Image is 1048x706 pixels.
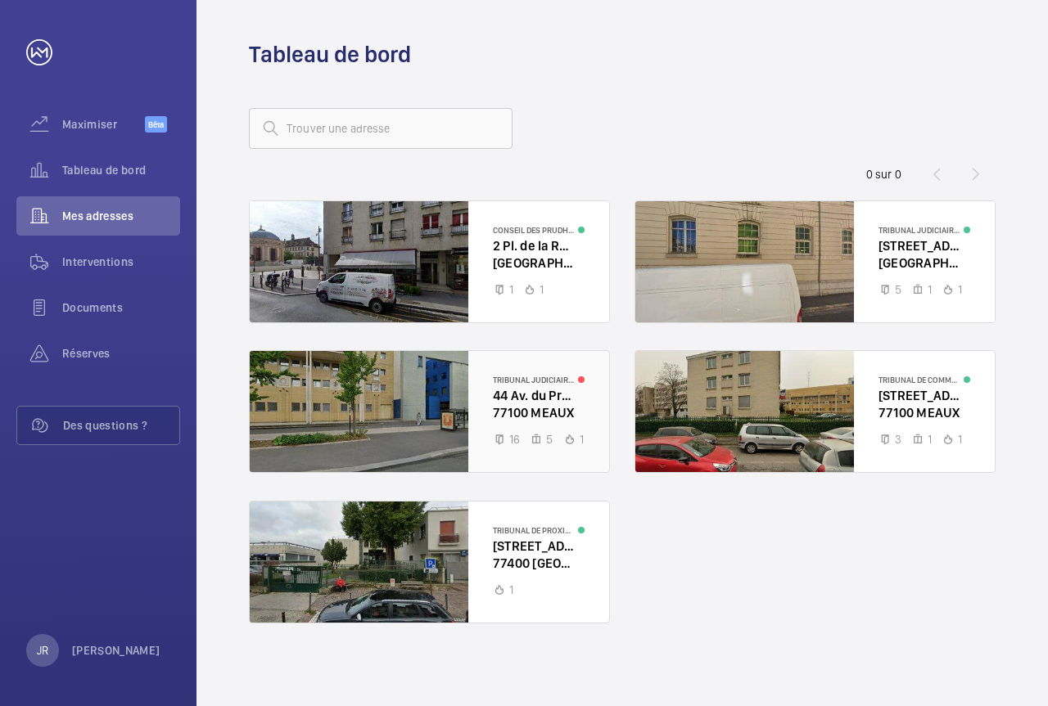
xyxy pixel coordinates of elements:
font: [PERSON_NAME] [72,644,160,657]
font: Des questions ? [63,419,147,432]
font: Tableau de bord [249,40,411,68]
font: Documents [62,301,123,314]
font: 0 sur 0 [866,168,901,181]
font: Réserves [62,347,111,360]
font: Maximiser [62,118,117,131]
font: Tableau de bord [62,164,146,177]
font: Mes adresses [62,209,133,223]
font: JR [37,644,48,657]
font: Bêta [148,119,164,129]
font: Interventions [62,255,134,268]
input: Trouver une adresse [249,108,513,149]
